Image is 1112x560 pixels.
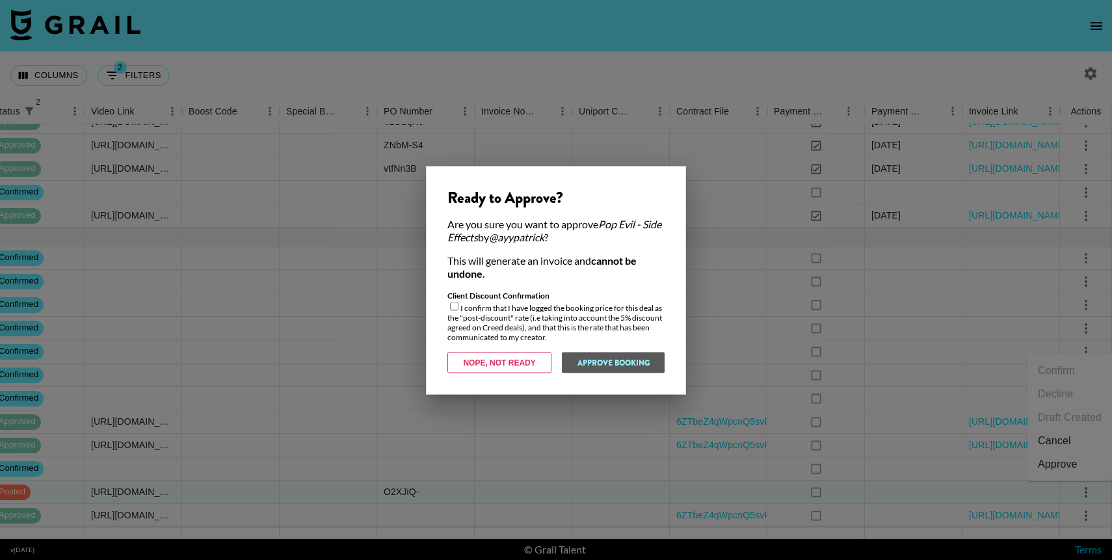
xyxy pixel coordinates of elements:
[447,217,665,243] div: Are you sure you want to approve by ?
[447,217,661,243] em: Pop Evil - Side Effects
[447,290,549,300] strong: Client Discount Confirmation
[447,187,665,207] div: Ready to Approve?
[489,230,544,243] em: @ ayypatrick
[562,352,665,373] button: Approve Booking
[447,290,665,341] div: I confirm that I have logged the booking price for this deal as the "post-discount" rate (i.e tak...
[447,254,637,279] strong: cannot be undone
[447,352,551,373] button: Nope, Not Ready
[447,254,665,280] div: This will generate an invoice and .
